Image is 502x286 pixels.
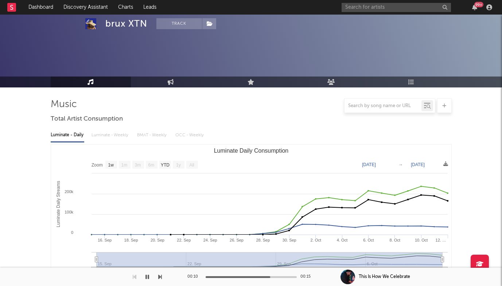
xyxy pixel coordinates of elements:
text: Luminate Daily Streams [55,181,61,227]
div: 00:10 [187,273,202,281]
text: Luminate Daily Consumption [214,148,288,154]
button: Track [156,18,202,29]
text: 6. Oct [363,238,374,242]
button: 99+ [472,4,477,10]
text: 22. Sep [177,238,191,242]
text: 6m [148,162,154,168]
div: 99 + [474,2,483,7]
text: 20. Sep [150,238,164,242]
text: 200k [65,189,73,194]
text: 30. Sep [282,238,296,242]
text: 8. Oct [389,238,400,242]
text: 4. Oct [336,238,347,242]
text: [DATE] [362,162,376,167]
text: 18. Sep [124,238,138,242]
text: 3m [135,162,141,168]
text: 0 [71,230,73,235]
div: Luminate - Daily [51,129,84,141]
div: brux XTN [105,18,147,29]
text: 24. Sep [203,238,217,242]
div: This Is How We Celebrate [359,274,410,280]
div: 00:15 [300,273,315,281]
text: Zoom [92,162,103,168]
text: 10. Oct [415,238,427,242]
text: [DATE] [411,162,425,167]
text: 28. Sep [256,238,270,242]
text: 1m [121,162,127,168]
input: Search for artists [342,3,451,12]
text: 2. Oct [310,238,321,242]
text: 16. Sep [98,238,112,242]
text: 1y [176,162,181,168]
text: All [189,162,194,168]
text: YTD [160,162,169,168]
span: Total Artist Consumption [51,115,123,124]
text: 100k [65,210,73,214]
input: Search by song name or URL [345,103,421,109]
text: → [398,162,403,167]
text: 12. … [435,238,446,242]
text: 1w [108,162,114,168]
text: 26. Sep [230,238,244,242]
